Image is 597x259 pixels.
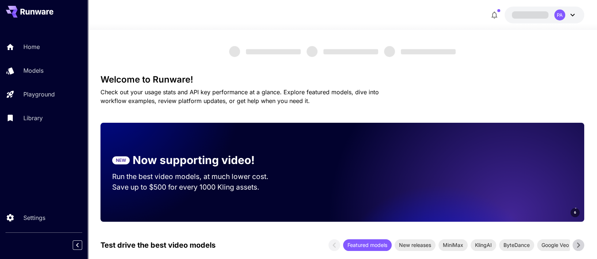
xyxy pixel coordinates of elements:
[73,240,82,250] button: Collapse sidebar
[78,239,88,252] div: Collapse sidebar
[499,241,534,249] span: ByteDance
[438,239,468,251] div: MiniMax
[133,152,255,168] p: Now supporting video!
[438,241,468,249] span: MiniMax
[100,75,584,85] h3: Welcome to Runware!
[23,42,40,51] p: Home
[505,7,584,23] button: PA
[23,114,43,122] p: Library
[471,241,496,249] span: KlingAI
[395,241,436,249] span: New releases
[23,66,43,75] p: Models
[343,239,392,251] div: Featured models
[343,241,392,249] span: Featured models
[116,157,126,164] p: NEW
[23,213,45,222] p: Settings
[100,240,216,251] p: Test drive the best video models
[112,171,282,182] p: Run the best video models, at much lower cost.
[499,239,534,251] div: ByteDance
[112,182,282,193] p: Save up to $500 for every 1000 Kling assets.
[574,210,576,215] span: 6
[554,9,565,20] div: PA
[471,239,496,251] div: KlingAI
[537,241,573,249] span: Google Veo
[23,90,55,99] p: Playground
[395,239,436,251] div: New releases
[100,88,379,104] span: Check out your usage stats and API key performance at a glance. Explore featured models, dive int...
[537,239,573,251] div: Google Veo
